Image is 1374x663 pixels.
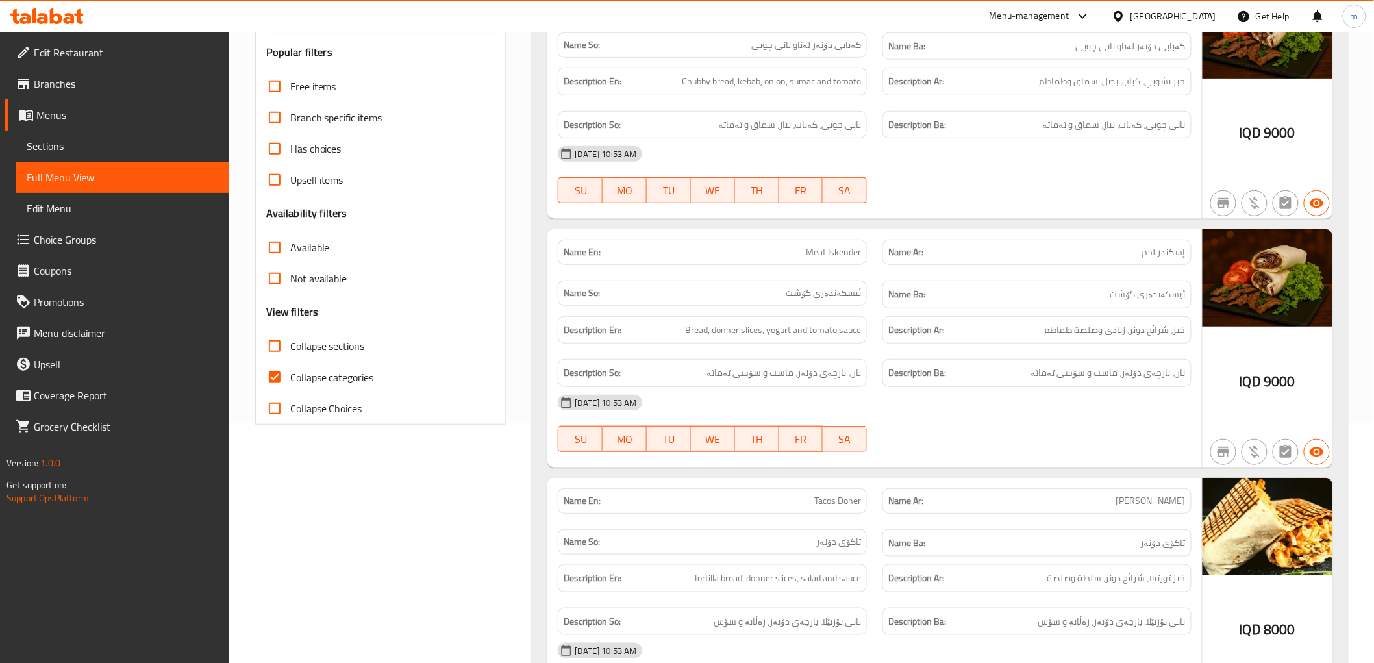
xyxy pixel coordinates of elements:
span: کەبابی دۆنەر لەناو نانی چوبی [1076,38,1186,55]
span: نان، پارچەی دۆنەر، ماست و سۆسی تەماتە [706,365,861,381]
span: MO [608,181,642,200]
strong: Name So: [564,38,600,52]
span: نانی تۆرتێلا، پارچەی دۆنەر، زەڵاتە و سۆس [1038,614,1186,630]
span: TH [740,181,774,200]
span: Menus [36,107,219,123]
strong: Name So: [564,535,600,549]
button: WE [691,426,735,452]
button: Purchased item [1242,190,1268,216]
span: إسكندر لحم [1142,245,1186,259]
span: WE [696,181,730,200]
a: Full Menu View [16,162,229,193]
span: Collapse Choices [290,401,362,416]
span: Not available [290,271,347,286]
span: Bread, donner slices, yogurt and tomato sauce [685,322,861,338]
span: TU [652,430,686,449]
span: نانی چوبی، کەباب، پیاز، سماق و تەماتە [718,117,861,133]
strong: Description Ar: [888,570,944,586]
span: کەبابی دۆنەر لەناو نانی چوبی [751,38,861,52]
span: Sections [27,138,219,154]
button: Available [1304,439,1330,465]
button: TH [735,426,779,452]
strong: Description Ar: [888,322,944,338]
button: MO [603,177,647,203]
button: Purchased item [1242,439,1268,465]
span: Has choices [290,141,342,156]
button: Not has choices [1273,190,1299,216]
span: IQD [1240,120,1261,145]
button: WE [691,177,735,203]
span: Tortilla bread, donner slices, salad and sauce [693,570,861,586]
button: TH [735,177,779,203]
span: نان، پارچەی دۆنەر، ماست و سۆسی تەماتە [1031,365,1186,381]
span: Grocery Checklist [34,419,219,434]
a: Coupons [5,255,229,286]
div: Menu-management [990,8,1069,24]
button: TU [647,426,691,452]
div: [GEOGRAPHIC_DATA] [1130,9,1216,23]
span: Collapse categories [290,369,374,385]
a: Grocery Checklist [5,411,229,442]
span: Tacos Doner [814,494,861,508]
a: Branches [5,68,229,99]
strong: Name Ar: [888,245,923,259]
strong: Name So: [564,286,600,300]
strong: Description En: [564,322,621,338]
span: TU [652,181,686,200]
span: Coupons [34,263,219,279]
strong: Description En: [564,73,621,90]
a: Sections [16,131,229,162]
strong: Name Ba: [888,286,925,303]
span: SU [564,430,597,449]
span: ئیسکەندەری گۆشت [786,286,861,300]
a: Upsell [5,349,229,380]
span: تاکۆی دۆنەر [816,535,861,549]
button: SU [558,426,603,452]
h3: View filters [266,305,319,319]
span: خبز تشوبي، كباب، بصل، سماق وطماطم [1040,73,1186,90]
span: خبز، شرائح دونر، زبادي وصلصة طماطم [1045,322,1186,338]
h3: Availability filters [266,206,347,221]
span: Branch specific items [290,110,382,125]
strong: Description So: [564,365,621,381]
a: Edit Restaurant [5,37,229,68]
span: [DATE] 10:53 AM [569,148,642,160]
span: [DATE] 10:53 AM [569,645,642,657]
span: Edit Restaurant [34,45,219,60]
a: Choice Groups [5,224,229,255]
button: FR [779,426,823,452]
img: Meat_Doner_Wrap6389465507638946750102045279.jpg [1203,229,1332,327]
button: SA [823,177,867,203]
span: MO [608,430,642,449]
span: Coverage Report [34,388,219,403]
strong: Description Ba: [888,614,946,630]
span: Version: [6,455,38,471]
span: Branches [34,76,219,92]
span: WE [696,430,730,449]
strong: Name Ba: [888,535,925,551]
button: SU [558,177,603,203]
span: SA [828,430,862,449]
span: Upsell [34,357,219,372]
strong: Description En: [564,570,621,586]
span: 9000 [1264,369,1295,394]
span: خبز تورتيلا، شرائح دونر، سلطة وصلصة [1047,570,1186,586]
strong: Description Ar: [888,73,944,90]
span: Upsell items [290,172,343,188]
a: Coverage Report [5,380,229,411]
strong: Description So: [564,117,621,133]
a: Menus [5,99,229,131]
span: Collapse sections [290,338,365,354]
button: Not branch specific item [1210,190,1236,216]
span: IQD [1240,617,1261,642]
button: FR [779,177,823,203]
span: 8000 [1264,617,1295,642]
span: [PERSON_NAME] [1116,494,1186,508]
span: FR [784,430,818,449]
span: 1.0.0 [40,455,60,471]
strong: Name Ar: [888,494,923,508]
strong: Description So: [564,614,621,630]
span: نانی چوبی، کەباب، پیاز، سماق و تەماتە [1043,117,1186,133]
span: TH [740,430,774,449]
h3: Popular filters [266,45,495,60]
